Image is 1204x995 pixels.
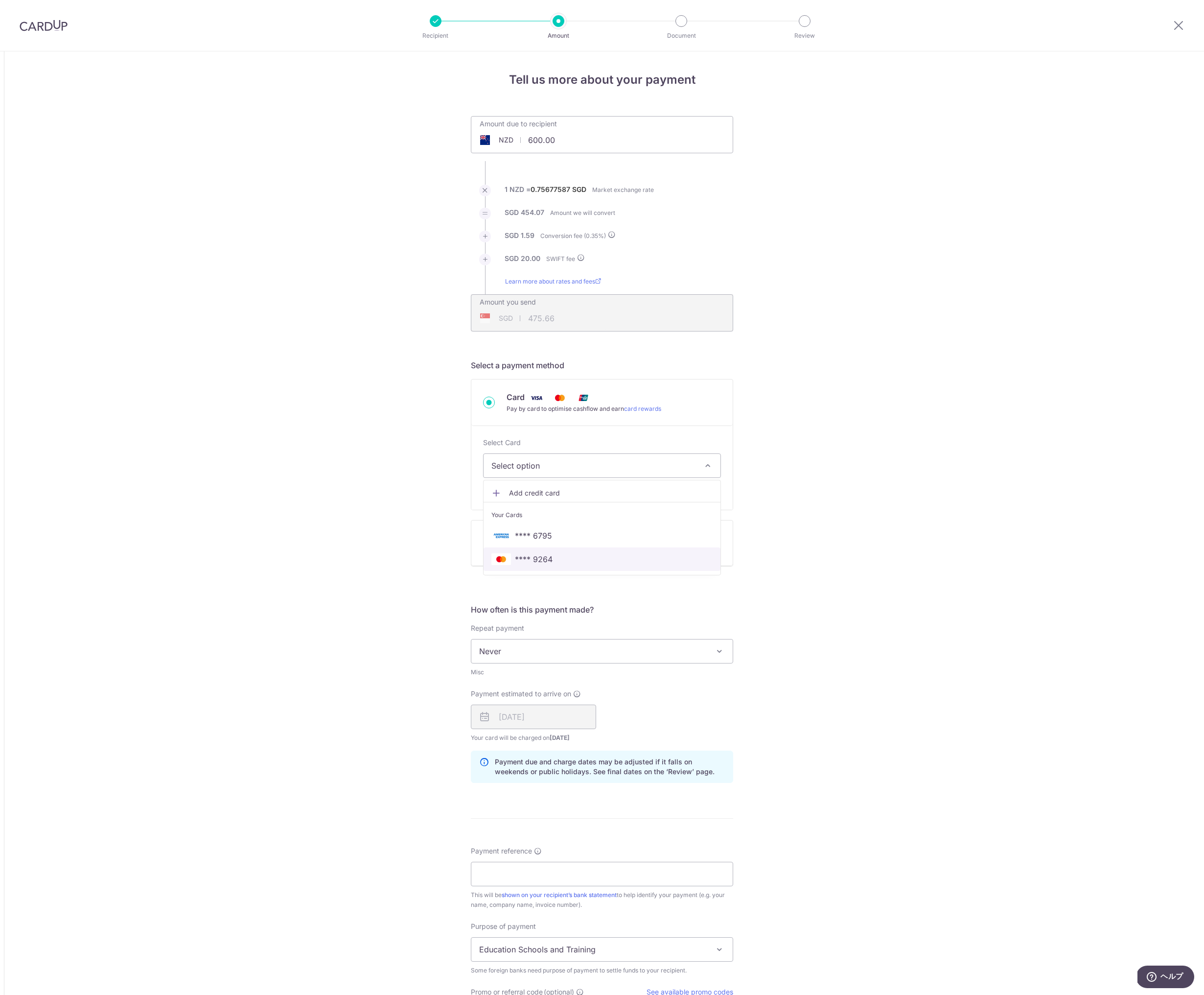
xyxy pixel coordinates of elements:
[491,553,511,565] img: MASTERCARD
[521,254,540,263] label: 20.00
[592,185,654,195] label: Market exchange rate
[471,733,596,743] span: Your card will be charged on
[505,231,519,240] label: SGD
[484,484,720,502] a: Add credit card
[483,391,721,414] div: Card Visa Mastercard Union Pay Pay by card to optimise cashflow and earncard rewards
[495,757,725,777] p: Payment due and charge dates may be adjusted if it falls on weekends or public holidays. See fina...
[574,392,593,404] img: Union Pay
[471,922,536,931] label: Purpose of payment
[572,185,586,194] label: SGD
[505,208,519,217] label: SGD
[531,185,570,194] label: 0.75677587
[471,846,532,856] span: Payment reference
[645,31,718,41] p: Document
[550,734,570,741] span: [DATE]
[471,640,733,663] span: Never
[540,231,616,241] label: Conversion fee ( %)
[502,891,617,899] a: shown on your recipient’s bank statement
[624,405,661,412] a: card rewards
[527,392,546,404] img: Visa
[507,392,525,402] span: Card
[471,937,733,962] span: Education Schools and Training
[507,404,661,414] div: Pay by card to optimise cashflow and earn
[509,488,713,498] span: Add credit card
[550,392,570,404] img: Mastercard
[483,438,521,447] span: translation missing: en.payables.payment_networks.credit_card.summary.labels.select_card
[521,208,544,217] label: 454.07
[471,938,733,961] span: Education Schools and Training
[499,313,513,323] span: SGD
[586,232,598,239] span: 0.35
[550,208,615,218] label: Amount we will convert
[522,31,595,41] p: Amount
[499,135,513,145] span: NZD
[491,460,695,472] span: Select option
[471,359,733,371] h5: Select a payment method
[471,604,733,616] h5: How often is this payment made?
[471,966,733,975] div: Some foreign banks need purpose of payment to settle funds to your recipient.
[505,277,601,294] a: Learn more about rates and fees
[471,689,571,699] span: Payment estimated to arrive on
[471,71,733,89] h4: Tell us more about your payment
[491,510,522,520] span: Your Cards
[471,623,524,633] label: Repeat payment
[505,185,586,200] label: 1 NZD =
[480,119,557,129] label: Amount due to recipient
[483,480,721,575] ul: Select option
[505,254,519,263] label: SGD
[399,31,472,41] p: Recipient
[768,31,841,41] p: Review
[480,297,536,307] label: Amount you send
[546,254,585,264] label: SWIFT fee
[483,453,721,478] button: Select option
[521,231,534,240] label: 1.59
[1137,966,1194,990] iframe: ウィジェットを開いて詳しい情報を確認できます
[491,530,511,542] img: AMEX
[471,668,484,676] span: translation missing: en.account_steps.making_payment_form.duration.payment_frequency.one_time_pay...
[20,20,68,31] img: CardUp
[471,890,733,910] div: This will be to help identify your payment (e.g. your name, company name, invoice number).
